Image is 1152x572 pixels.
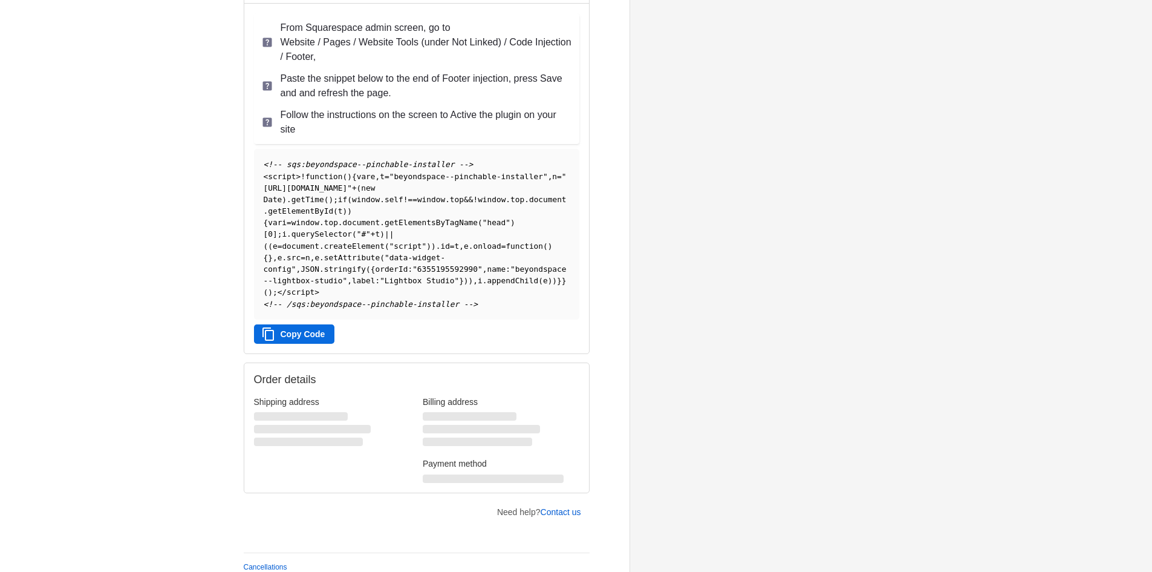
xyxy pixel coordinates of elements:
span: window [291,218,319,227]
span: document [529,195,567,204]
span: onload [473,242,501,251]
span: , [296,265,301,274]
span: } [562,276,567,285]
span: = [301,253,305,262]
span: . [506,195,510,204]
span: if [338,195,347,204]
span: "beyondspace--pinchable-installer" [389,172,548,181]
span: setAttribute [324,253,380,262]
span: , [548,172,553,181]
span: appendChild [487,276,538,285]
h2: Order details [254,373,417,387]
span: . [483,276,487,285]
span: ) [548,242,553,251]
span: = [557,172,562,181]
span: "[URL][DOMAIN_NAME]" [264,172,567,192]
span: querySelector [291,229,352,238]
span: </ [278,288,287,297]
span: . [338,218,343,227]
span: } [268,253,273,262]
span: t [455,242,460,251]
span: ) [431,242,436,251]
span: JSON [301,265,319,274]
a: Contact us [541,507,581,517]
span: , [376,172,380,181]
span: ( [264,242,268,251]
span: . [287,195,291,204]
span: && [464,195,473,204]
span: + [371,229,376,238]
span: { [264,253,268,262]
span: self [385,195,403,204]
span: . [282,253,287,262]
span: window [417,195,445,204]
span: , [459,242,464,251]
span: document [282,242,319,251]
span: 0 [268,229,273,238]
span: ( [347,195,352,204]
span: "6355195592990" [412,265,483,274]
span: ] [273,229,278,238]
span: [ [264,229,268,238]
span: document [343,218,380,227]
span: ( [333,206,338,215]
span: , [483,265,487,274]
span: t [338,206,343,215]
span: ) [328,195,333,204]
span: , [347,276,352,285]
span: ( [352,229,357,238]
span: function [506,242,543,251]
span: createElement [324,242,385,251]
span: { [352,172,357,181]
span: ( [380,253,385,262]
span: . [445,195,450,204]
span: = [287,218,291,227]
span: t [380,172,385,181]
span: { [264,218,268,227]
span: . [319,242,324,251]
h3: Billing address [423,396,579,407]
span: ) [268,288,273,297]
span: ( [324,195,329,204]
span: + [352,183,357,192]
span: ( [343,172,348,181]
span: . [287,229,291,238]
span: ) [548,276,553,285]
span: e [273,242,278,251]
span: { [371,265,376,274]
h3: Payment method [423,458,579,469]
span: i [282,229,287,238]
p: Paste the snippet below to the end of Footer injection, press Save and and refresh the page. [281,71,572,100]
span: e [278,253,282,262]
span: ( [357,183,362,192]
span: ( [543,242,548,251]
span: id [440,242,449,251]
span: ) [469,276,473,285]
span: > [314,288,319,297]
span: e [464,242,469,251]
span: ) [552,276,557,285]
a: Cancellations [244,563,287,571]
span: . [524,195,529,204]
span: ; [273,288,278,297]
span: var [357,172,371,181]
span: } [459,276,464,285]
span: n [552,172,557,181]
span: label [352,276,376,285]
span: i [282,218,287,227]
span: "Lightbox Studio" [380,276,459,285]
span: ( [478,218,483,227]
span: window [352,195,380,204]
span: !== [403,195,417,204]
span: <!-- sqs:beyondspace--pinchable-installer --> [264,160,473,169]
span: getTime [291,195,324,204]
span: || [385,229,394,238]
span: ( [385,242,389,251]
span: function [305,172,343,181]
span: <!-- /sqs:beyondspace--pinchable-installer --> [264,300,478,309]
span: ( [538,276,543,285]
span: src [287,253,301,262]
span: getElementsByTagName [385,218,478,227]
span: : [375,276,380,285]
span: , [473,276,478,285]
